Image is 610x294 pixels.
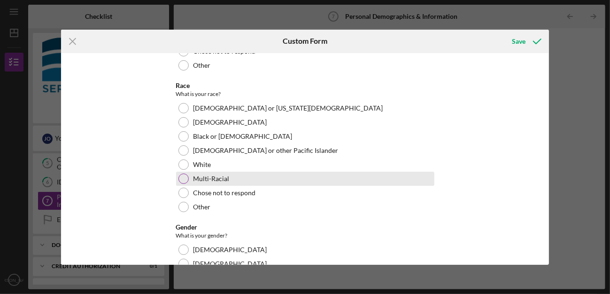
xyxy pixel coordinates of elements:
h6: Custom Form [283,37,327,45]
div: Gender [176,223,434,231]
div: Race [176,82,434,89]
label: Chose not to respond [193,189,256,197]
div: What is your gender? [176,231,434,240]
label: Other [193,203,211,211]
label: White [193,161,211,168]
div: Save [512,32,525,51]
label: [DEMOGRAPHIC_DATA] [193,260,267,268]
label: Multi-Racial [193,175,230,183]
label: [DEMOGRAPHIC_DATA] [193,119,267,126]
label: [DEMOGRAPHIC_DATA] [193,246,267,254]
label: Black or [DEMOGRAPHIC_DATA] [193,133,293,140]
button: Save [502,32,549,51]
label: Other [193,62,211,69]
label: [DEMOGRAPHIC_DATA] or other Pacific Islander [193,147,339,154]
label: [DEMOGRAPHIC_DATA] or [US_STATE][DEMOGRAPHIC_DATA] [193,104,383,112]
div: What is your race? [176,89,434,99]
